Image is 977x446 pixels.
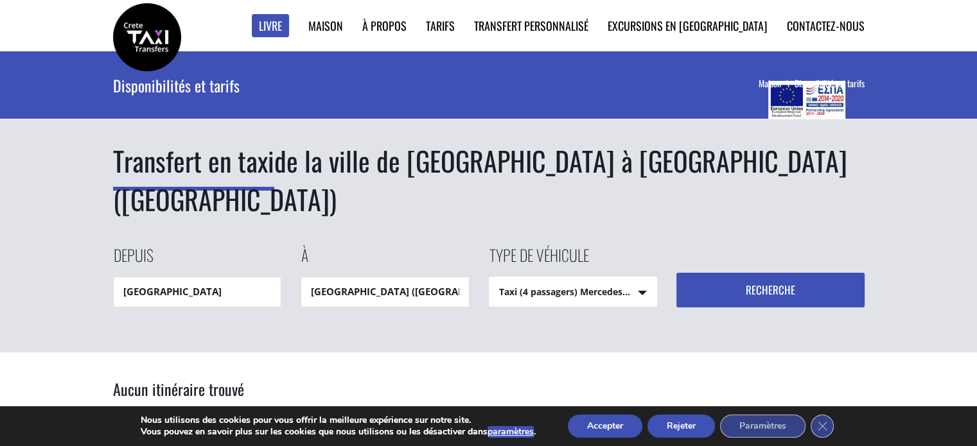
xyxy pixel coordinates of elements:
input: Lieu de prise en charge [113,277,282,307]
font: Recherche [746,282,795,298]
a: Tarifs [426,17,455,34]
font: Maison [759,76,781,90]
font: Depuis [114,243,154,266]
img: Transferts en taxi en Crète | Transferts en taxi de Réthymnon à Bali (Réthymnon) | Transferts en ... [113,3,181,71]
font: Paramètres [739,420,786,432]
font: . [534,425,536,438]
font: Nous utilisons des cookies pour vous offrir la meilleure expérience sur notre site. [141,414,471,426]
button: Fermer la bannière des cookies RGPD [811,415,834,438]
font: Disponibilités et tarifs [795,76,865,90]
a: Livre [252,14,289,38]
button: Recherche [676,273,865,307]
button: Rejeter [647,415,715,438]
font: Vous pouvez en savoir plus sur les cookies que nous utilisons ou les désactiver dans [141,425,488,438]
font: Type de véhicule [489,243,589,266]
a: Transferts en taxi en Crète | Transferts en taxi de Réthymnon à Bali (Réthymnon) | Transferts en ... [113,29,181,42]
input: Lieu de dépôt [301,277,470,307]
button: Accepter [568,415,642,438]
font: Accepter [587,420,623,432]
font: Livre [259,17,282,34]
font: de la ville de [GEOGRAPHIC_DATA] à [GEOGRAPHIC_DATA] ([GEOGRAPHIC_DATA]) [113,141,847,219]
a: Contactez-nous [787,17,865,34]
font: Disponibilités et tarifs [113,74,240,97]
a: Maison [759,76,795,90]
font: À [301,243,308,266]
a: À propos [362,17,407,34]
button: Paramètres [720,415,805,438]
font: Aucun itinéraire trouvé [113,377,244,400]
a: Transfert personnalisé [474,17,588,34]
button: paramètres [488,426,534,438]
a: Excursions en [GEOGRAPHIC_DATA] [608,17,768,34]
a: Maison [308,17,343,34]
font: Rejeter [667,420,696,432]
font: Transfert en taxi [113,141,274,180]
